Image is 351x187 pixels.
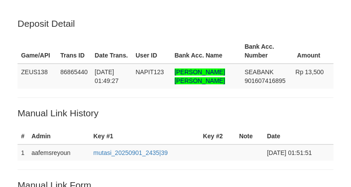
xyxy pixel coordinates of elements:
th: Key #1 [90,128,200,144]
th: Game/API [18,39,57,64]
span: NAPIT123 [136,68,164,76]
th: Trans ID [57,39,91,64]
td: aafemsreyoun [28,144,90,161]
th: Note [236,128,263,144]
td: 86865440 [57,64,91,89]
td: [DATE] 01:51:51 [263,144,333,161]
span: Nama rekening >18 huruf, harap diedit [175,68,225,84]
th: User ID [132,39,171,64]
p: Deposit Detail [18,17,333,30]
span: Copy 901607416895 to clipboard [244,77,285,84]
a: mutasi_20250901_2435|39 [93,149,168,156]
th: Admin [28,128,90,144]
span: [DATE] 01:49:27 [95,68,119,84]
td: ZEUS138 [18,64,57,89]
th: Amount [292,39,333,64]
th: Key #2 [200,128,236,144]
th: Bank Acc. Number [241,39,292,64]
th: # [18,128,28,144]
p: Manual Link History [18,107,333,119]
span: Rp 13,500 [295,68,324,76]
th: Date [263,128,333,144]
td: 1 [18,144,28,161]
th: Date Trans. [91,39,132,64]
th: Bank Acc. Name [171,39,241,64]
span: SEABANK [244,68,273,76]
